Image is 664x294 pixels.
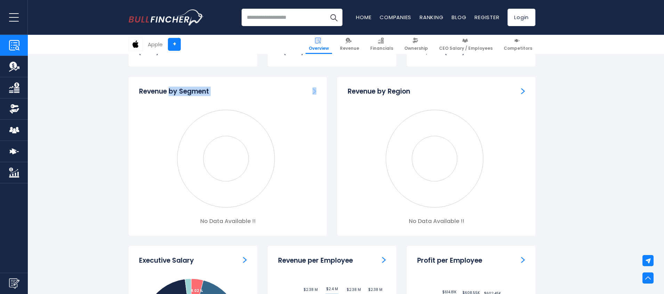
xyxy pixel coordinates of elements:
a: Ownership [401,35,431,54]
a: Overview [306,35,332,54]
span: Competitors [504,46,532,51]
a: Ranking [420,14,443,21]
text: $2.38 M [303,287,318,292]
div: Apple [148,40,163,48]
a: Revenue [337,35,362,54]
div: No Data Available !! [348,218,525,225]
img: Ownership [9,104,19,114]
h3: Revenue by Segment [139,87,209,96]
a: Login [508,9,535,26]
a: ceo-salary [243,256,247,264]
span: CEO Salary / Employees [439,46,493,51]
img: Bullfincher logo [129,9,204,25]
a: Blog [452,14,466,21]
h3: Executive Salary [139,256,194,265]
a: Home [356,14,371,21]
a: Revenue by Segment [313,87,316,95]
a: Companies [380,14,411,21]
h3: Revenue per Employee [278,256,353,265]
text: $2.38 M [347,287,361,292]
button: Search [325,9,342,26]
span: Financials [370,46,393,51]
a: Register [475,14,499,21]
a: Profit per Employee [521,256,525,264]
div: No Data Available !! [139,218,316,225]
text: $2.4 M [326,286,338,292]
h3: Profit per Employee [417,256,482,265]
span: Ownership [404,46,428,51]
img: AAPL logo [129,38,142,51]
span: Revenue [340,46,359,51]
a: Go to homepage [129,9,203,25]
a: CEO Salary / Employees [436,35,496,54]
a: Revenue by Region [521,87,525,95]
text: $2.38 M [368,287,382,292]
a: + [168,38,181,51]
span: Overview [309,46,329,51]
a: Competitors [501,35,535,54]
tspan: 4.02 % [191,288,203,293]
a: Revenue per Employee [382,256,386,264]
a: Financials [367,35,396,54]
h3: Revenue by Region [348,87,410,96]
